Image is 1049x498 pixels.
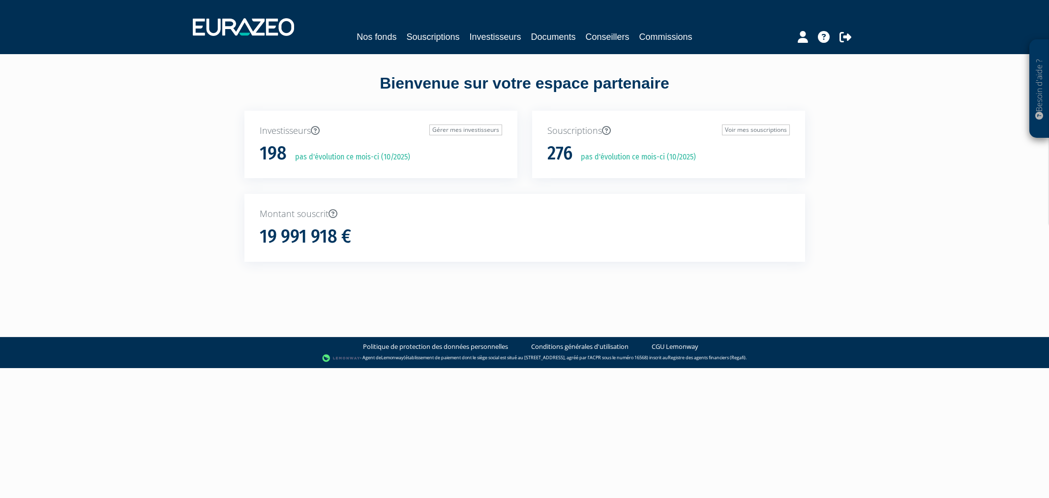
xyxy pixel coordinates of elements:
[639,30,692,44] a: Commissions
[547,124,790,137] p: Souscriptions
[722,124,790,135] a: Voir mes souscriptions
[357,30,396,44] a: Nos fonds
[547,143,572,164] h1: 276
[469,30,521,44] a: Investisseurs
[668,354,746,361] a: Registre des agents financiers (Regafi)
[363,342,508,351] a: Politique de protection des données personnelles
[531,30,576,44] a: Documents
[574,152,696,163] p: pas d'évolution ce mois-ci (10/2025)
[260,208,790,220] p: Montant souscrit
[260,226,351,247] h1: 19 991 918 €
[260,124,502,137] p: Investisseurs
[586,30,629,44] a: Conseillers
[531,342,629,351] a: Conditions générales d'utilisation
[381,354,404,361] a: Lemonway
[429,124,502,135] a: Gérer mes investisseurs
[260,143,287,164] h1: 198
[406,30,459,44] a: Souscriptions
[652,342,698,351] a: CGU Lemonway
[193,18,294,36] img: 1732889491-logotype_eurazeo_blanc_rvb.png
[237,72,812,111] div: Bienvenue sur votre espace partenaire
[10,353,1039,363] div: - Agent de (établissement de paiement dont le siège social est situé au [STREET_ADDRESS], agréé p...
[322,353,360,363] img: logo-lemonway.png
[288,152,410,163] p: pas d'évolution ce mois-ci (10/2025)
[1034,45,1045,133] p: Besoin d'aide ?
